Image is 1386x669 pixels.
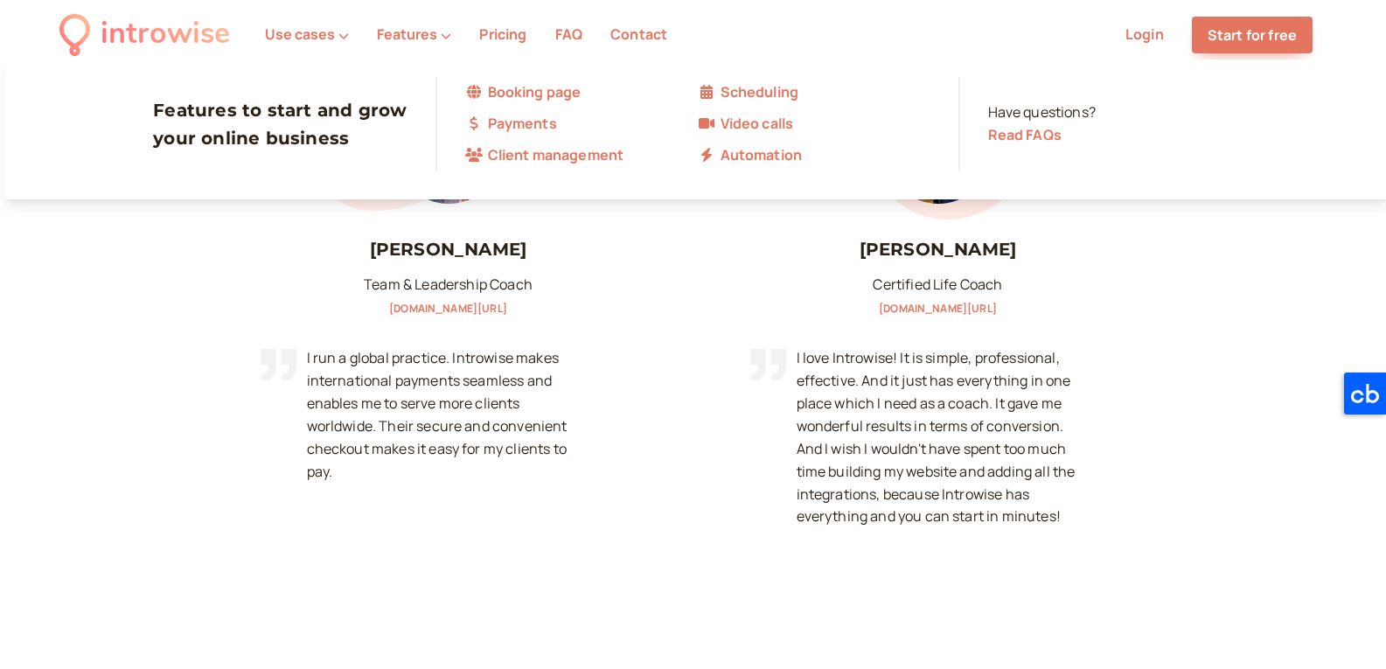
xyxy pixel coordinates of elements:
[307,274,590,296] div: Team & Leadership Coach
[377,26,451,42] button: Features
[555,24,582,44] a: FAQ
[879,301,997,316] a: [DOMAIN_NAME][URL]
[59,10,230,59] a: introwise
[265,26,349,42] button: Use cases
[389,301,507,316] a: [DOMAIN_NAME][URL]
[465,144,698,167] a: Client management
[741,330,796,452] span: ”
[307,347,590,483] p: I run a global practice. Introwise makes international payments seamless and enables me to serve ...
[7,25,273,160] iframe: profile
[797,347,1080,528] p: I love Introwise! It is simple, professional, effective. And it just has everything in one place ...
[988,125,1062,144] a: Read FAQs
[797,235,1080,263] h3: [PERSON_NAME]
[479,24,526,44] a: Pricing
[1192,17,1313,53] a: Start for free
[465,81,698,104] a: Booking page
[698,144,930,167] a: Automation
[251,330,306,452] span: ”
[698,81,930,104] a: Scheduling
[101,10,230,59] div: introwise
[465,113,698,136] a: Payments
[1125,24,1164,44] a: Login
[1071,466,1386,669] iframe: Chat Widget
[610,24,667,44] a: Contact
[153,96,407,153] h3: Features to start and grow your online business
[797,274,1080,296] div: Certified Life Coach
[698,113,930,136] a: Video calls
[988,101,1096,147] div: Have questions?
[307,235,590,263] h3: [PERSON_NAME]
